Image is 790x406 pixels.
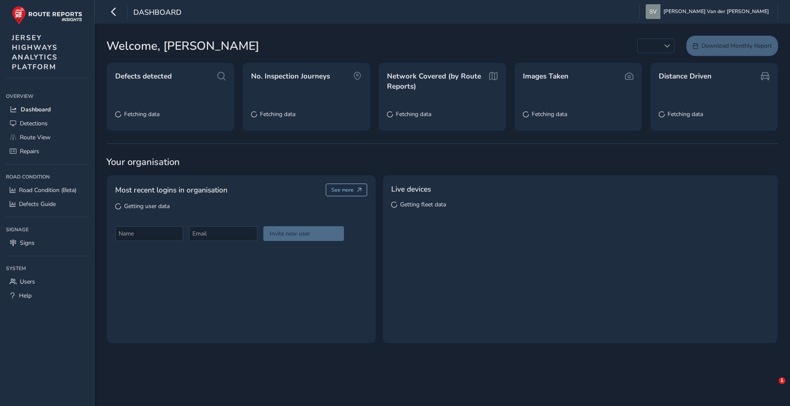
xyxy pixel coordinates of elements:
a: Road Condition (Beta) [6,183,88,197]
span: Signs [20,239,35,247]
span: Fetching data [532,110,567,118]
span: 1 [779,377,785,384]
img: rr logo [12,6,82,25]
span: Defects detected [115,71,172,81]
span: JERSEY HIGHWAYS ANALYTICS PLATFORM [12,33,58,72]
span: Getting fleet data [400,200,446,208]
span: Fetching data [668,110,703,118]
input: Email [189,226,257,241]
span: Defects Guide [19,200,56,208]
span: Users [20,278,35,286]
div: Overview [6,90,88,103]
a: Dashboard [6,103,88,116]
input: Name [115,226,183,241]
span: Repairs [20,147,39,155]
div: Signage [6,223,88,236]
span: Getting user data [124,202,170,210]
button: [PERSON_NAME] Van der [PERSON_NAME] [646,4,772,19]
a: Detections [6,116,88,130]
span: [PERSON_NAME] Van der [PERSON_NAME] [663,4,769,19]
span: Images Taken [523,71,568,81]
a: Users [6,275,88,289]
span: Dashboard [21,106,51,114]
a: Help [6,289,88,303]
span: No. Inspection Journeys [251,71,330,81]
span: Dashboard [133,7,181,19]
span: Live devices [391,184,431,195]
div: Road Condition [6,171,88,183]
span: Fetching data [260,110,295,118]
div: System [6,262,88,275]
button: See more [326,184,368,196]
span: Your organisation [106,156,778,168]
span: Route View [20,133,51,141]
span: Welcome, [PERSON_NAME] [106,37,259,55]
span: Detections [20,119,48,127]
span: Help [19,292,32,300]
span: Network Covered (by Route Reports) [387,71,487,91]
span: Most recent logins in organisation [115,184,227,195]
img: diamond-layout [646,4,660,19]
span: Distance Driven [659,71,712,81]
iframe: Intercom live chat [761,377,782,398]
span: Fetching data [396,110,431,118]
span: Fetching data [124,110,160,118]
span: See more [331,187,354,193]
span: Road Condition (Beta) [19,186,76,194]
a: Defects Guide [6,197,88,211]
a: Route View [6,130,88,144]
a: Signs [6,236,88,250]
a: Repairs [6,144,88,158]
